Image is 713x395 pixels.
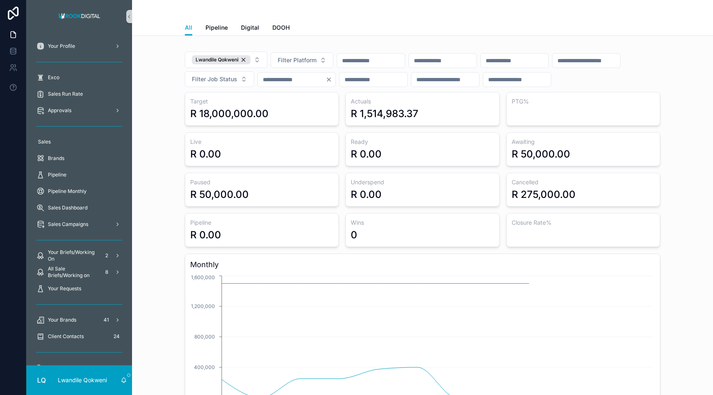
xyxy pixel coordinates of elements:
[48,172,66,178] span: Pipeline
[272,20,290,37] a: DOOH
[351,178,494,186] h3: Underspend
[351,148,382,161] div: R 0.00
[26,33,132,365] div: scrollable content
[185,71,254,87] button: Select Button
[190,188,249,201] div: R 50,000.00
[31,200,127,215] a: Sales Dashboard
[241,24,259,32] span: Digital
[31,167,127,182] a: Pipeline
[192,55,250,64] button: Unselect 51
[190,178,333,186] h3: Paused
[31,151,127,166] a: Brands
[205,20,228,37] a: Pipeline
[31,87,127,101] a: Sales Run Rate
[512,219,655,227] h3: Closure Rate%
[31,281,127,296] a: Your Requests
[512,138,655,146] h3: Awaiting
[48,317,76,323] span: Your Brands
[185,52,267,68] button: Select Button
[351,138,494,146] h3: Ready
[351,107,418,120] div: R 1,514,983.37
[31,329,127,344] a: Client Contacts24
[56,10,103,23] img: App logo
[351,219,494,227] h3: Wins
[58,376,107,384] p: Lwandile Qokweni
[31,70,127,85] a: Exco
[194,364,215,370] tspan: 400,000
[190,107,269,120] div: R 18,000,000.00
[31,313,127,327] a: Your Brands41
[101,315,111,325] div: 41
[48,285,81,292] span: Your Requests
[48,91,83,97] span: Sales Run Rate
[271,52,333,68] button: Select Button
[512,178,655,186] h3: Cancelled
[48,266,98,279] span: All Sale Briefs/Working on
[351,228,357,242] div: 0
[190,97,333,106] h3: Target
[351,97,494,106] h3: Actuals
[326,76,335,83] button: Clear
[31,103,127,118] a: Approvals
[194,334,215,340] tspan: 800,000
[31,248,127,263] a: Your Briefs/Working On2
[48,188,87,195] span: Pipeline Monthly
[102,267,111,277] div: 8
[512,97,655,106] h3: PTG%
[190,228,221,242] div: R 0.00
[48,364,84,371] span: Adops Statuses
[48,333,84,340] span: Client Contacts
[512,148,570,161] div: R 50,000.00
[190,259,655,270] h3: Monthly
[272,24,290,32] span: DOOH
[190,138,333,146] h3: Live
[351,188,382,201] div: R 0.00
[48,107,71,114] span: Approvals
[38,139,51,145] span: Sales
[512,188,576,201] div: R 275,000.00
[48,155,64,162] span: Brands
[185,20,192,36] a: All
[192,75,237,83] span: Filter Job Status
[48,43,75,49] span: Your Profile
[48,249,98,262] span: Your Briefs/Working On
[37,375,46,385] span: LQ
[31,134,127,149] a: Sales
[278,56,316,64] span: Filter Platform
[111,332,122,341] div: 24
[190,219,333,227] h3: Pipeline
[191,274,215,280] tspan: 1,600,000
[31,184,127,199] a: Pipeline Monthly
[31,265,127,280] a: All Sale Briefs/Working on8
[185,24,192,32] span: All
[241,20,259,37] a: Digital
[196,56,238,63] span: Lwandile Qokweni
[205,24,228,32] span: Pipeline
[102,251,111,261] div: 2
[190,148,221,161] div: R 0.00
[31,217,127,232] a: Sales Campaigns
[191,303,215,309] tspan: 1,200,000
[31,360,127,375] a: Adops Statuses
[48,205,87,211] span: Sales Dashboard
[48,74,59,81] span: Exco
[31,39,127,54] a: Your Profile
[48,221,88,228] span: Sales Campaigns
